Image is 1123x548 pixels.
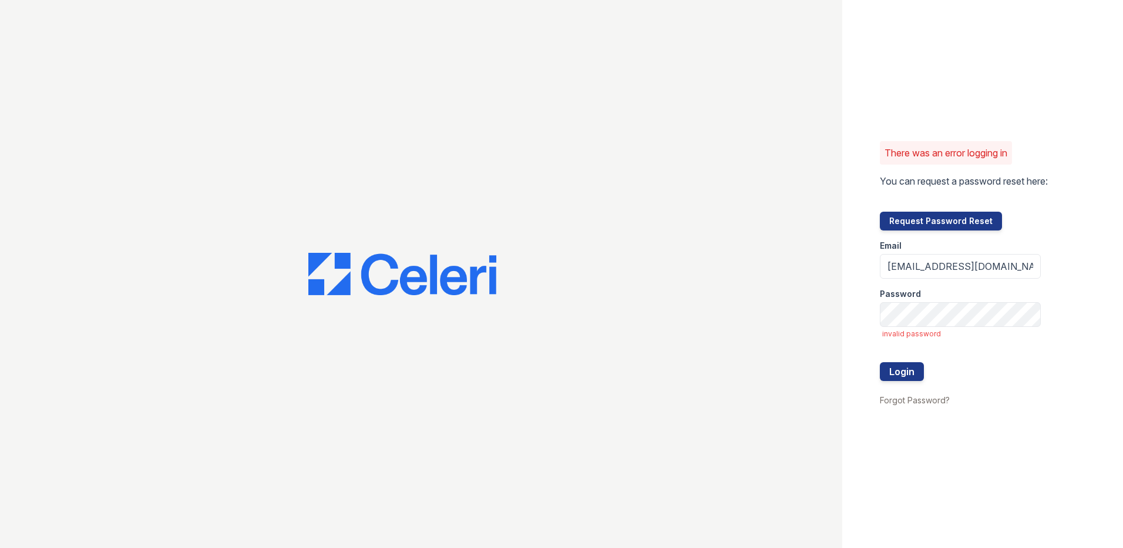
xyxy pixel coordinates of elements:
[880,395,950,405] a: Forgot Password?
[880,362,924,381] button: Login
[882,329,1041,339] span: invalid password
[308,253,496,295] img: CE_Logo_Blue-a8612792a0a2168367f1c8372b55b34899dd931a85d93a1a3d3e32e68fde9ad4.png
[880,174,1048,188] p: You can request a password reset here:
[880,212,1002,230] button: Request Password Reset
[880,288,921,300] label: Password
[880,240,902,252] label: Email
[885,146,1007,160] p: There was an error logging in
